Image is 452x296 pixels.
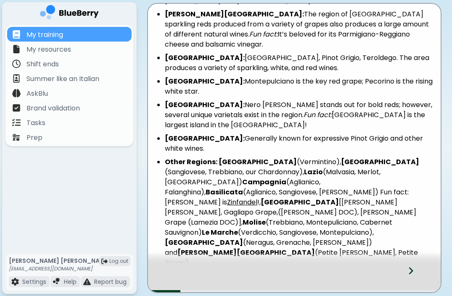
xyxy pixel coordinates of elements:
li: The region of [GEOGRAPHIC_DATA] sparkling reds produced from a variety of grapes also produces a ... [165,9,434,50]
li: Nero [PERSON_NAME] stands out for bold reds; however, several unique varietals exist in the regio... [165,100,434,130]
strong: Basilicata [206,187,243,197]
p: AskBlu [26,89,48,99]
span: Log out [109,258,128,265]
p: Report bug [94,278,127,286]
p: My training [26,30,63,40]
li: [GEOGRAPHIC_DATA], Pinot Grigio, Teroldego. The area produces a variety of sparkling, white, and ... [165,53,434,73]
p: Help [64,278,77,286]
li: Generally known for expressive Pinot Grigio and other white wines. [165,134,434,154]
p: Tasks [26,118,45,128]
img: file icon [12,118,21,127]
strong: Le Marche [202,228,238,237]
strong: [GEOGRAPHIC_DATA]: [165,100,245,110]
strong: Campagnia [242,177,286,187]
img: file icon [83,278,91,286]
img: file icon [12,104,21,112]
span: Zinfandel [227,197,257,207]
strong: [PERSON_NAME][GEOGRAPHIC_DATA]: [165,9,304,19]
img: file icon [12,60,21,68]
img: file icon [53,278,61,286]
img: company logo [40,5,99,22]
strong: Lazio [304,167,323,177]
strong: [GEOGRAPHIC_DATA]: [165,76,245,86]
li: (Vermintino), (Sangiovese, Trebbiano, our Chardonnay), (Malvasia, Merlot, [GEOGRAPHIC_DATA]) (Agl... [165,157,434,268]
p: My resources [26,45,71,55]
p: [PERSON_NAME] [PERSON_NAME] [9,257,111,265]
img: file icon [12,89,21,97]
img: file icon [12,30,21,39]
img: file icon [12,133,21,141]
strong: [GEOGRAPHIC_DATA]: [165,53,245,63]
li: Montepulciano is the key red grape; Pecorino is the rising white star. [165,76,434,97]
img: file icon [12,45,21,53]
strong: [GEOGRAPHIC_DATA] [341,157,419,167]
strong: Molise [243,217,266,227]
p: Settings [22,278,46,286]
em: Fun fact: [249,29,278,39]
p: Brand validation [26,103,80,113]
strong: [PERSON_NAME][GEOGRAPHIC_DATA] [177,248,315,257]
strong: [GEOGRAPHIC_DATA]: [165,134,245,143]
p: Prep [26,133,42,143]
img: logout [101,258,108,265]
p: [EMAIL_ADDRESS][DOMAIN_NAME] [9,265,111,272]
img: file icon [12,74,21,83]
p: Summer like an Italian [26,74,99,84]
img: file icon [11,278,19,286]
strong: [GEOGRAPHIC_DATA] [165,238,243,247]
em: Fun fact: [304,110,332,120]
strong: [GEOGRAPHIC_DATA] [261,197,339,207]
strong: Other Regions: [GEOGRAPHIC_DATA] [165,157,297,167]
p: Shift ends [26,59,59,69]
